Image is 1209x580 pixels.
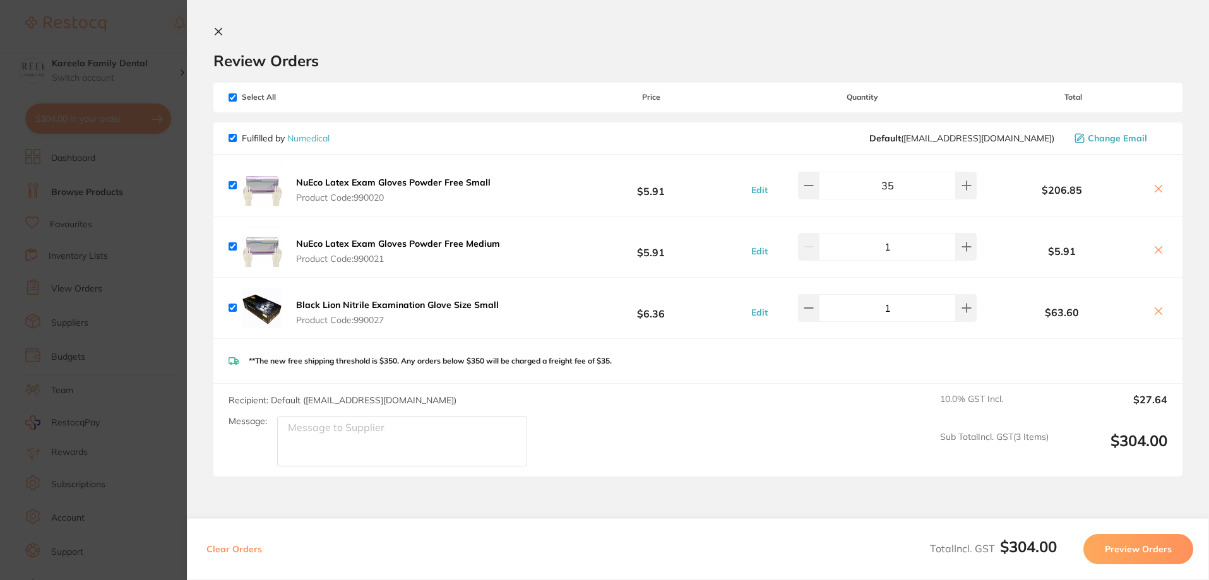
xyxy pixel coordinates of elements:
span: orders@numedical.com.au [869,133,1054,143]
button: Preview Orders [1083,534,1193,564]
button: Change Email [1071,133,1167,144]
button: NuEco Latex Exam Gloves Powder Free Small Product Code:990020 [292,177,494,203]
b: $5.91 [980,246,1145,257]
b: $6.36 [557,296,744,319]
p: **The new free shipping threshold is $350. Any orders below $350 will be charged a freight fee of... [249,357,612,365]
b: NuEco Latex Exam Gloves Powder Free Small [296,177,491,188]
b: NuEco Latex Exam Gloves Powder Free Medium [296,238,500,249]
button: Edit [747,307,771,318]
span: Price [557,93,744,102]
output: $27.64 [1059,394,1167,422]
span: Total [980,93,1167,102]
b: $206.85 [980,184,1145,196]
span: Select All [229,93,355,102]
span: Change Email [1088,133,1147,143]
b: Black Lion Nitrile Examination Glove Size Small [296,299,499,311]
button: Edit [747,184,771,196]
img: OWlhOHF5OA [242,288,282,328]
span: 10.0 % GST Incl. [940,394,1049,422]
b: $5.91 [557,235,744,258]
span: Recipient: Default ( [EMAIL_ADDRESS][DOMAIN_NAME] ) [229,394,456,406]
p: Fulfilled by [242,133,330,143]
span: Product Code: 990027 [296,315,499,325]
h2: Review Orders [213,51,1182,70]
span: Quantity [745,93,980,102]
button: NuEco Latex Exam Gloves Powder Free Medium Product Code:990021 [292,238,504,264]
b: $63.60 [980,307,1145,318]
button: Clear Orders [203,534,266,564]
span: Total Incl. GST [930,542,1057,555]
span: Product Code: 990021 [296,254,500,264]
b: $5.91 [557,174,744,197]
b: Default [869,133,901,144]
a: Numedical [287,133,330,144]
button: Edit [747,246,771,257]
b: $304.00 [1000,537,1057,556]
span: Sub Total Incl. GST ( 3 Items) [940,432,1049,466]
img: dmx3c3Y1dg [242,227,282,267]
span: Product Code: 990020 [296,192,491,203]
img: NjNkaGtxMA [242,165,282,206]
button: Black Lion Nitrile Examination Glove Size Small Product Code:990027 [292,299,503,326]
output: $304.00 [1059,432,1167,466]
label: Message: [229,416,267,427]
